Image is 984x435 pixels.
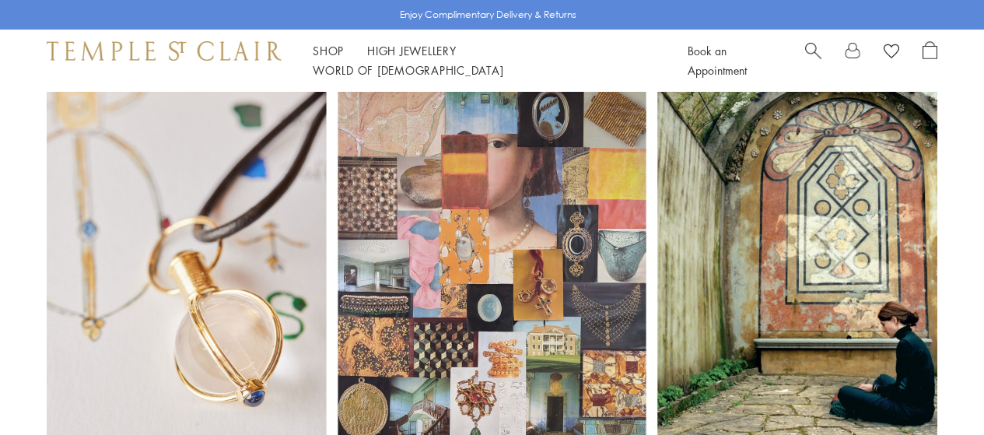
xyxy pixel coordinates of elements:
a: High JewelleryHigh Jewellery [367,43,457,58]
a: Book an Appointment [688,43,747,78]
a: World of [DEMOGRAPHIC_DATA]World of [DEMOGRAPHIC_DATA] [313,62,503,78]
nav: Main navigation [313,41,653,80]
a: Open Shopping Bag [923,41,937,80]
img: Temple St. Clair [47,41,282,60]
a: Search [805,41,821,80]
a: View Wishlist [884,41,899,65]
p: Enjoy Complimentary Delivery & Returns [400,7,576,23]
a: ShopShop [313,43,344,58]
